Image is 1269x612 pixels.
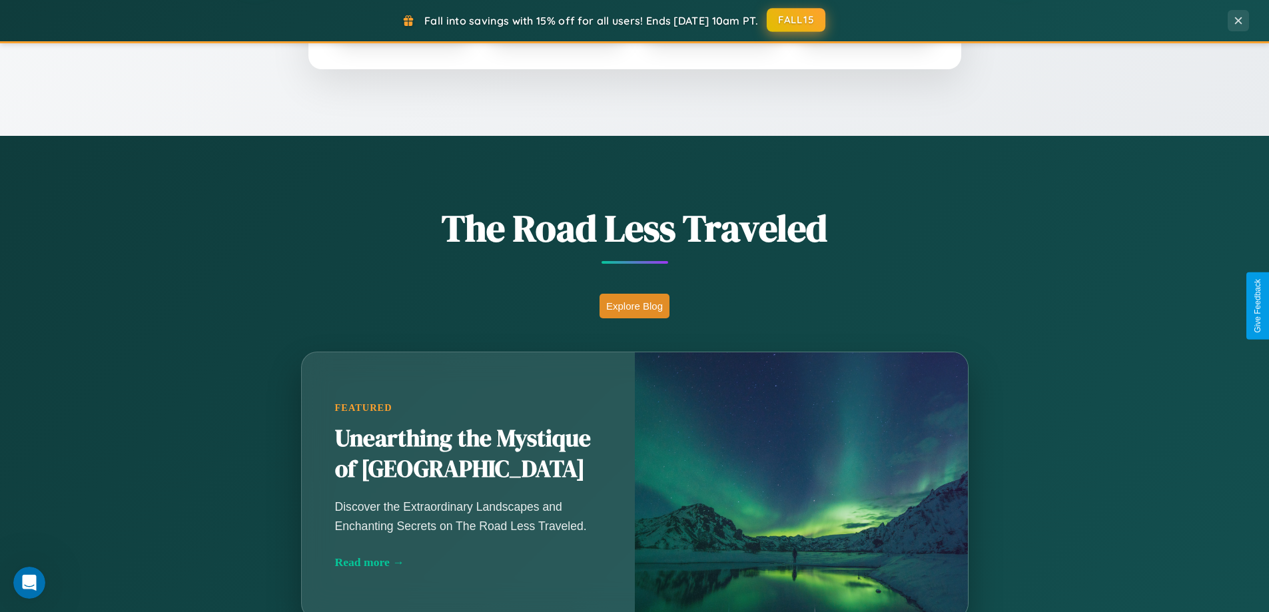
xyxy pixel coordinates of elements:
[335,402,602,414] div: Featured
[424,14,758,27] span: Fall into savings with 15% off for all users! Ends [DATE] 10am PT.
[335,424,602,485] h2: Unearthing the Mystique of [GEOGRAPHIC_DATA]
[335,555,602,569] div: Read more →
[767,8,825,32] button: FALL15
[235,202,1035,254] h1: The Road Less Traveled
[13,567,45,599] iframe: Intercom live chat
[335,497,602,535] p: Discover the Extraordinary Landscapes and Enchanting Secrets on The Road Less Traveled.
[600,294,669,318] button: Explore Blog
[1253,279,1262,333] div: Give Feedback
